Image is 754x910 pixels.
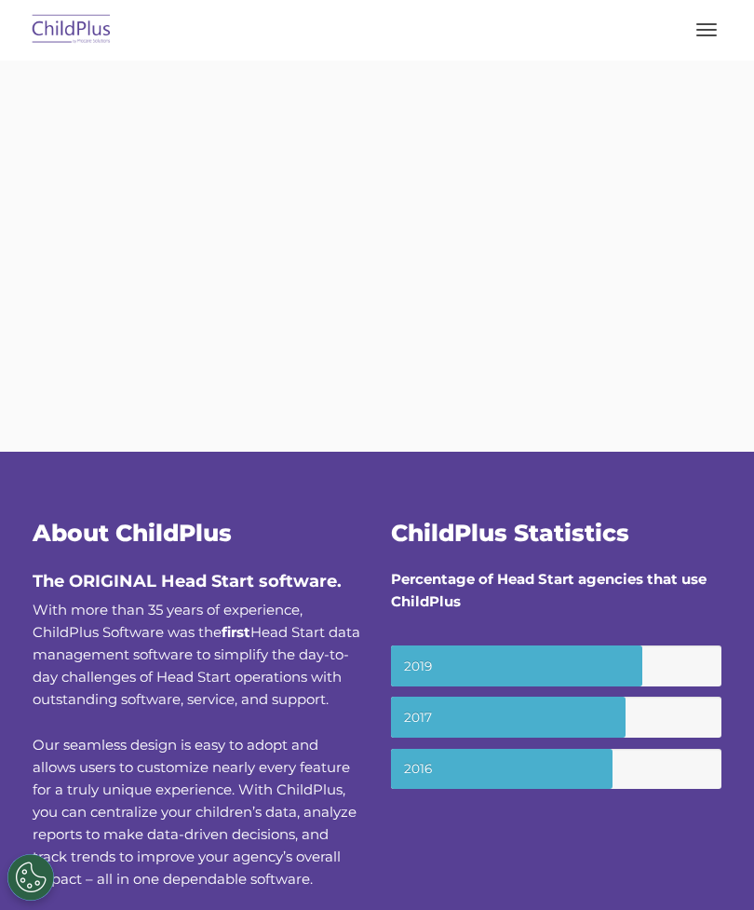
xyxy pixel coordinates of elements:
[222,623,250,641] b: first
[33,601,360,708] span: With more than 35 years of experience, ChildPlus Software was the Head Start data management soft...
[391,749,721,790] small: 2016
[33,571,342,591] span: The ORIGINAL Head Start software.
[33,736,357,888] span: Our seamless design is easy to adopt and allows users to customize nearly every feature for a tru...
[391,570,707,610] strong: Percentage of Head Start agencies that use ChildPlus
[391,697,721,738] small: 2017
[7,854,54,901] button: Cookies Settings
[391,519,629,547] span: ChildPlus Statistics
[28,8,115,52] img: ChildPlus by Procare Solutions
[33,519,232,547] span: About ChildPlus
[391,645,721,686] small: 2019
